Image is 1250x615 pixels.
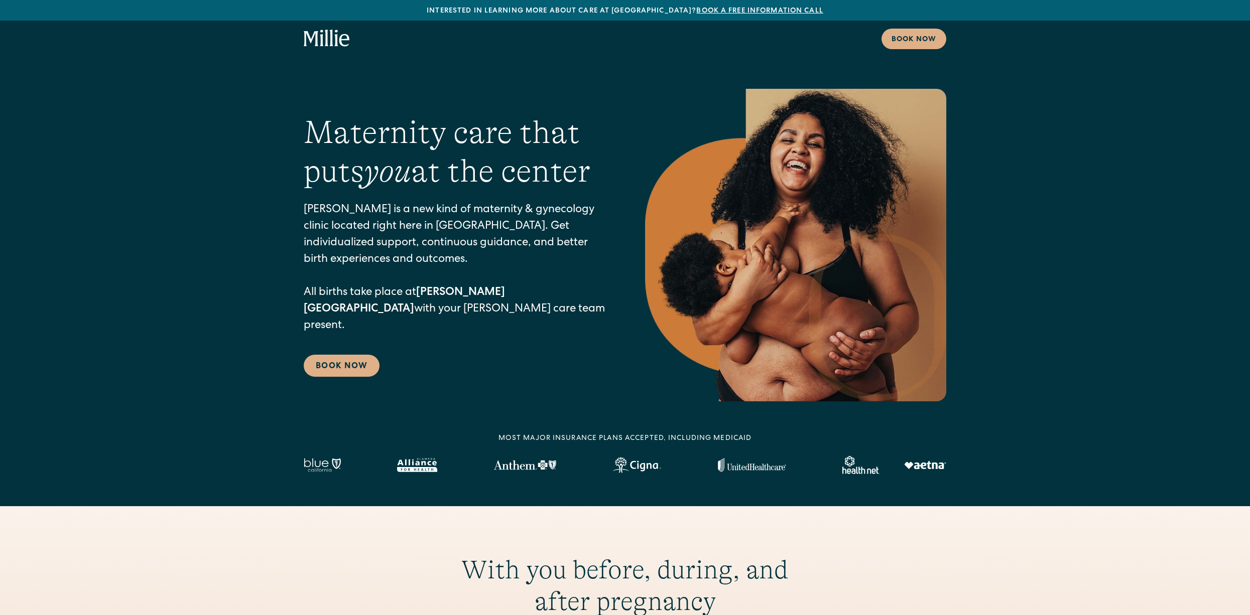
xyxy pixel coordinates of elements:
a: home [304,30,350,48]
img: Smiling mother with her baby in arms, celebrating body positivity and the nurturing bond of postp... [645,89,946,401]
a: Book Now [304,355,380,377]
img: United Healthcare logo [718,458,786,472]
a: Book a free information call [696,8,823,15]
img: Cigna logo [612,457,661,473]
img: Blue California logo [304,458,341,472]
div: Book now [892,35,936,45]
a: Book now [882,29,946,49]
img: Alameda Alliance logo [397,458,437,472]
div: MOST MAJOR INSURANCE PLANS ACCEPTED, INCLUDING MEDICAID [498,433,752,444]
h1: Maternity care that puts at the center [304,113,605,191]
img: Anthem Logo [493,460,556,470]
img: Healthnet logo [842,456,880,474]
img: Aetna logo [904,461,946,469]
em: you [364,153,411,189]
p: [PERSON_NAME] is a new kind of maternity & gynecology clinic located right here in [GEOGRAPHIC_DA... [304,202,605,335]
